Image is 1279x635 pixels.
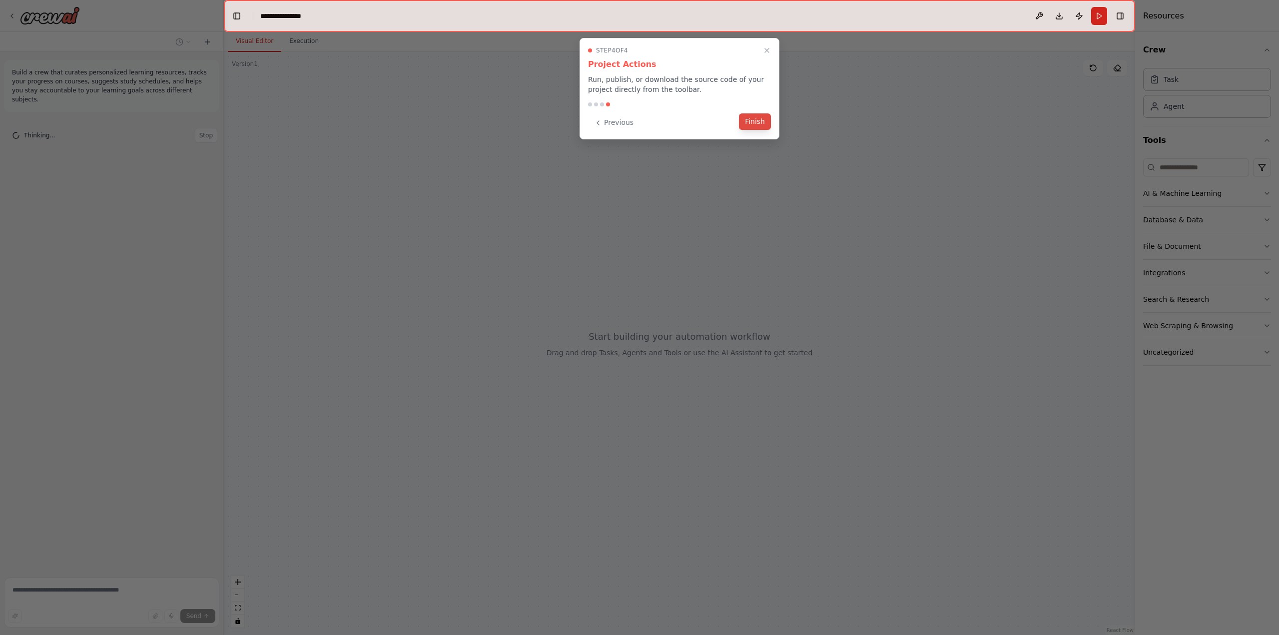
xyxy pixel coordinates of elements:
[588,58,771,70] h3: Project Actions
[596,46,628,54] span: Step 4 of 4
[230,9,244,23] button: Hide left sidebar
[739,113,771,130] button: Finish
[588,114,639,131] button: Previous
[761,44,773,56] button: Close walkthrough
[588,74,771,94] p: Run, publish, or download the source code of your project directly from the toolbar.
